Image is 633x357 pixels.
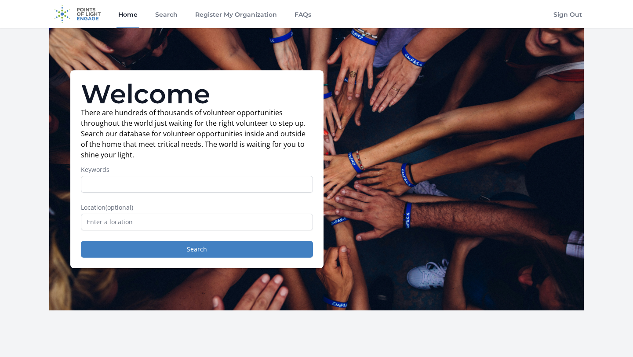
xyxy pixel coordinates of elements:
[105,203,133,211] span: (optional)
[81,203,313,212] label: Location
[81,214,313,230] input: Enter a location
[81,241,313,258] button: Search
[81,107,313,160] p: There are hundreds of thousands of volunteer opportunities throughout the world just waiting for ...
[81,165,313,174] label: Keywords
[81,81,313,107] h1: Welcome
